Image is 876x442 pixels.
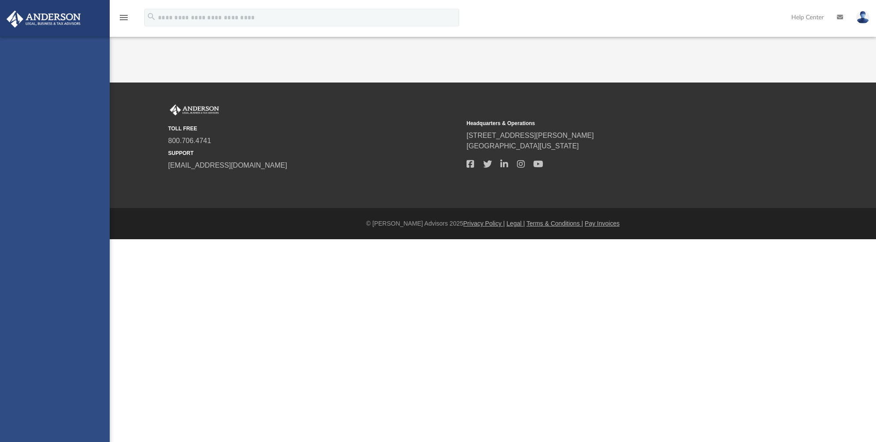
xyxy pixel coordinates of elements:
img: User Pic [856,11,869,24]
small: Headquarters & Operations [467,119,759,127]
i: menu [118,12,129,23]
i: search [147,12,156,22]
a: [GEOGRAPHIC_DATA][US_STATE] [467,142,579,150]
a: [STREET_ADDRESS][PERSON_NAME] [467,132,594,139]
a: Legal | [506,220,525,227]
div: © [PERSON_NAME] Advisors 2025 [110,219,876,228]
a: [EMAIL_ADDRESS][DOMAIN_NAME] [168,162,287,169]
a: Terms & Conditions | [527,220,583,227]
a: Pay Invoices [585,220,619,227]
small: SUPPORT [168,149,460,157]
a: 800.706.4741 [168,137,211,144]
a: menu [118,17,129,23]
img: Anderson Advisors Platinum Portal [168,104,221,116]
img: Anderson Advisors Platinum Portal [4,11,83,28]
small: TOLL FREE [168,125,460,133]
a: Privacy Policy | [463,220,505,227]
